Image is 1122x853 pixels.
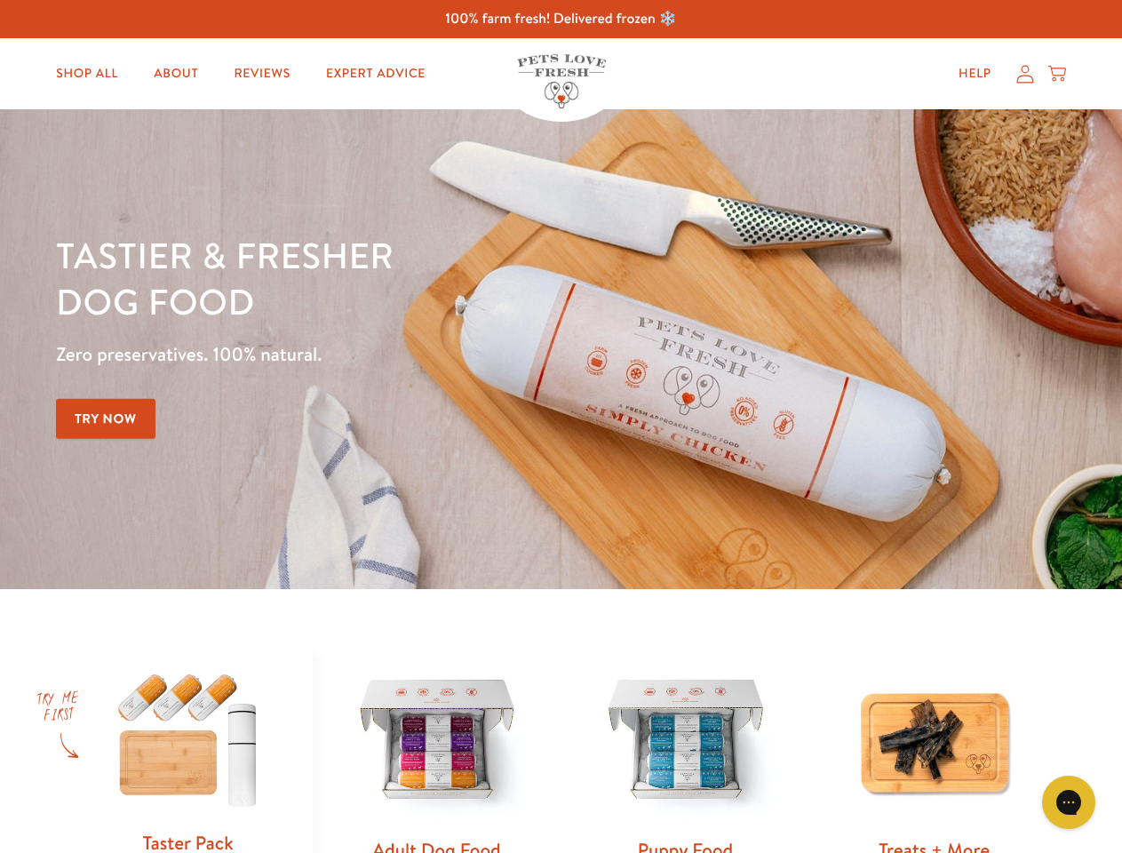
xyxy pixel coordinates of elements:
[42,56,132,92] a: Shop All
[56,399,155,439] a: Try Now
[139,56,212,92] a: About
[312,56,440,92] a: Expert Advice
[944,56,1006,92] a: Help
[56,339,729,371] p: Zero preservatives. 100% natural.
[219,56,304,92] a: Reviews
[1033,769,1104,835] iframe: Gorgias live chat messenger
[517,54,606,108] img: Pets Love Fresh
[56,232,729,324] h1: Tastier & fresher dog food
